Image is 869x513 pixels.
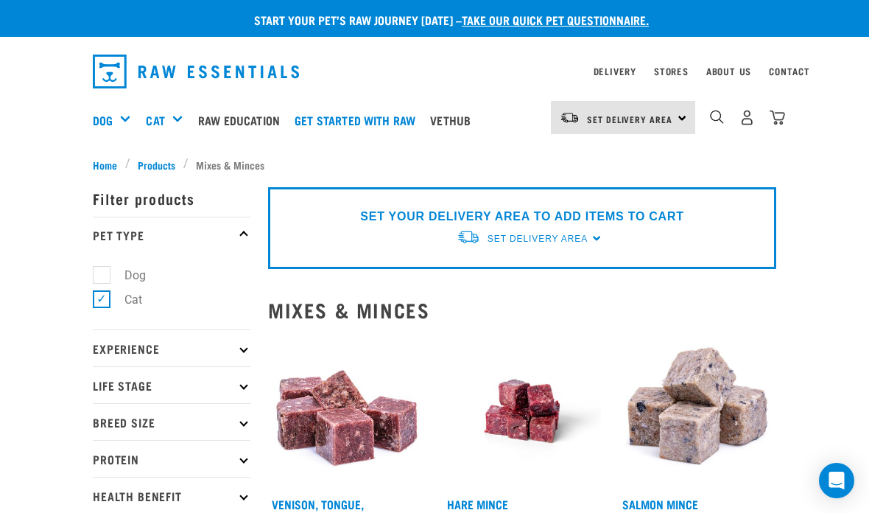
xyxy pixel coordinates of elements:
[710,110,724,124] img: home-icon-1@2x.png
[443,332,601,490] img: Raw Essentials Hare Mince Raw Bites For Cats & Dogs
[93,157,776,172] nav: breadcrumbs
[93,329,250,366] p: Experience
[739,110,755,125] img: user.png
[594,69,636,74] a: Delivery
[101,266,152,285] label: Dog
[560,111,580,125] img: van-moving.png
[706,69,751,74] a: About Us
[93,403,250,440] p: Breed Size
[769,69,810,74] a: Contact
[488,234,588,244] span: Set Delivery Area
[268,299,776,321] h2: Mixes & Minces
[447,500,508,507] a: Hare Mince
[457,229,480,245] img: van-moving.png
[268,332,426,490] img: Pile Of Cubed Venison Tongue Mix For Pets
[291,91,426,150] a: Get started with Raw
[770,110,785,125] img: home-icon@2x.png
[93,217,250,254] p: Pet Type
[654,69,689,74] a: Stores
[619,332,776,490] img: 1141 Salmon Mince 01
[93,157,125,172] a: Home
[146,111,164,129] a: Cat
[93,111,113,129] a: Dog
[138,157,175,172] span: Products
[130,157,183,172] a: Products
[81,49,788,94] nav: dropdown navigation
[360,208,683,226] p: SET YOUR DELIVERY AREA TO ADD ITEMS TO CART
[819,463,854,498] div: Open Intercom Messenger
[462,16,649,23] a: take our quick pet questionnaire.
[93,157,117,172] span: Home
[426,91,482,150] a: Vethub
[93,440,250,477] p: Protein
[194,91,291,150] a: Raw Education
[587,116,672,122] span: Set Delivery Area
[93,180,250,217] p: Filter products
[93,55,299,88] img: Raw Essentials Logo
[101,290,148,309] label: Cat
[93,366,250,403] p: Life Stage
